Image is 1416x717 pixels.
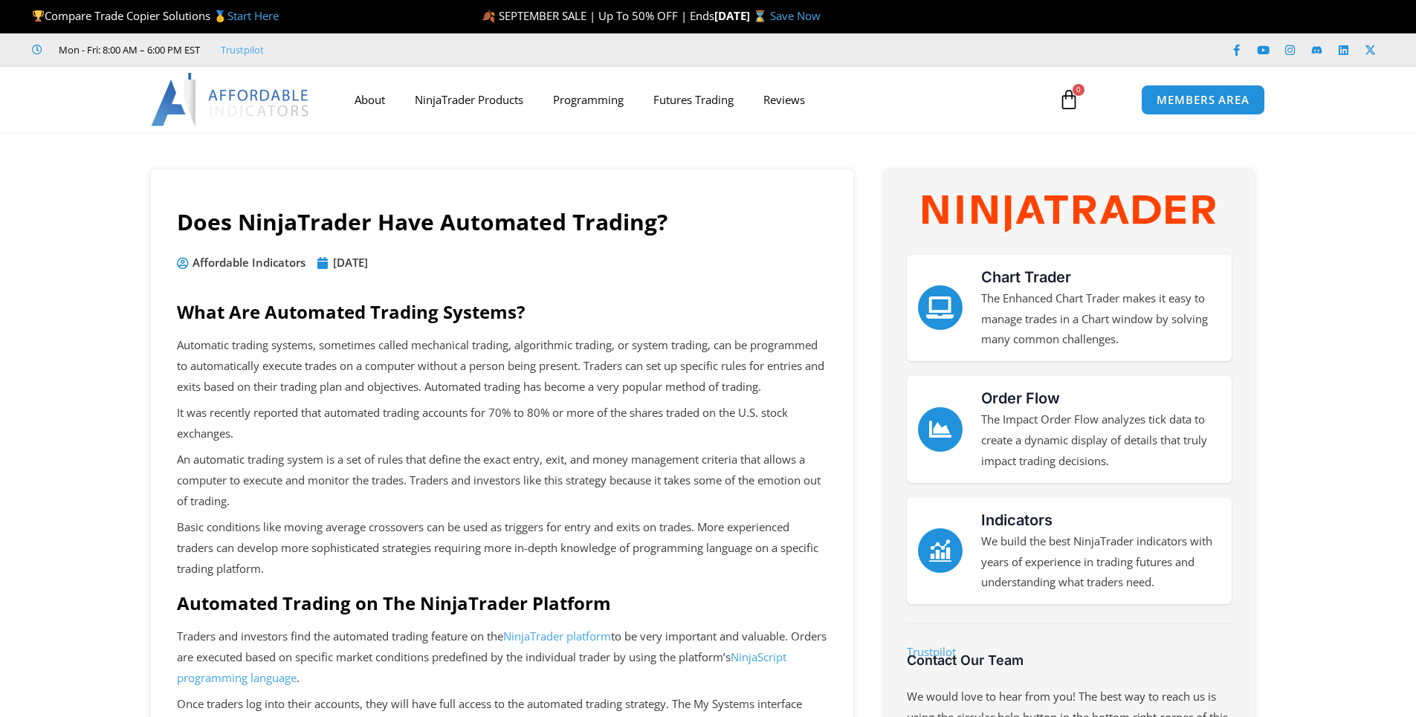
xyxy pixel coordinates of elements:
a: Reviews [749,82,820,117]
a: NinjaTrader platform [503,629,611,643]
a: NinjaScript programming language [177,649,786,685]
a: About [340,82,400,117]
nav: Menu [340,82,1041,117]
a: Start Here [227,8,279,23]
p: Traders and investors find the automated trading feature on the to be very important and valuable... [177,626,827,689]
strong: [DATE] ⌛ [714,8,770,23]
a: Programming [538,82,639,117]
a: Chart Trader [981,268,1071,286]
span: MEMBERS AREA [1157,94,1249,106]
a: Trustpilot [907,644,956,659]
h3: Contact Our Team [907,652,1232,669]
span: Affordable Indicators [189,253,305,273]
a: Trustpilot [221,43,264,56]
p: The Impact Order Flow analyzes tick data to create a dynamic display of details that truly impact... [981,409,1221,472]
p: It was recently reported that automated trading accounts for 70% to 80% or more of the shares tra... [177,403,827,444]
a: NinjaTrader Products [400,82,538,117]
img: NinjaTrader Wordmark color RGB | Affordable Indicators – NinjaTrader [922,195,1215,233]
p: Automatic trading systems, sometimes called mechanical trading, algorithmic trading, or system tr... [177,335,827,398]
a: Order Flow [981,389,1060,407]
a: Order Flow [918,407,963,452]
p: We build the best NinjaTrader indicators with years of experience in trading futures and understa... [981,531,1221,594]
a: Indicators [918,528,963,573]
img: LogoAI | Affordable Indicators – NinjaTrader [151,73,311,126]
time: [DATE] [333,255,368,270]
p: The Enhanced Chart Trader makes it easy to manage trades in a Chart window by solving many common... [981,288,1221,351]
a: MEMBERS AREA [1141,85,1265,115]
p: Basic conditions like moving average crossovers can be used as triggers for entry and exits on tr... [177,517,827,580]
h2: What Are Automated Trading Systems? [177,300,827,323]
a: Futures Trading [639,82,749,117]
img: 🏆 [33,10,44,22]
span: 0 [1073,84,1084,96]
span: Compare Trade Copier Solutions 🥇 [32,8,279,23]
a: Chart Trader [918,285,963,330]
a: Save Now [770,8,821,23]
a: 0 [1036,78,1102,121]
a: Indicators [981,511,1053,529]
h1: Does NinjaTrader Have Automated Trading? [177,207,827,238]
h2: Automated Trading on The NinjaTrader Platform [177,591,827,614]
span: 🍂 SEPTEMBER SALE | Up To 50% OFF | Ends [482,8,714,23]
span: Mon - Fri: 8:00 AM – 6:00 PM EST [55,41,200,59]
p: An automatic trading system is a set of rules that define the exact entry, exit, and money manage... [177,450,827,512]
